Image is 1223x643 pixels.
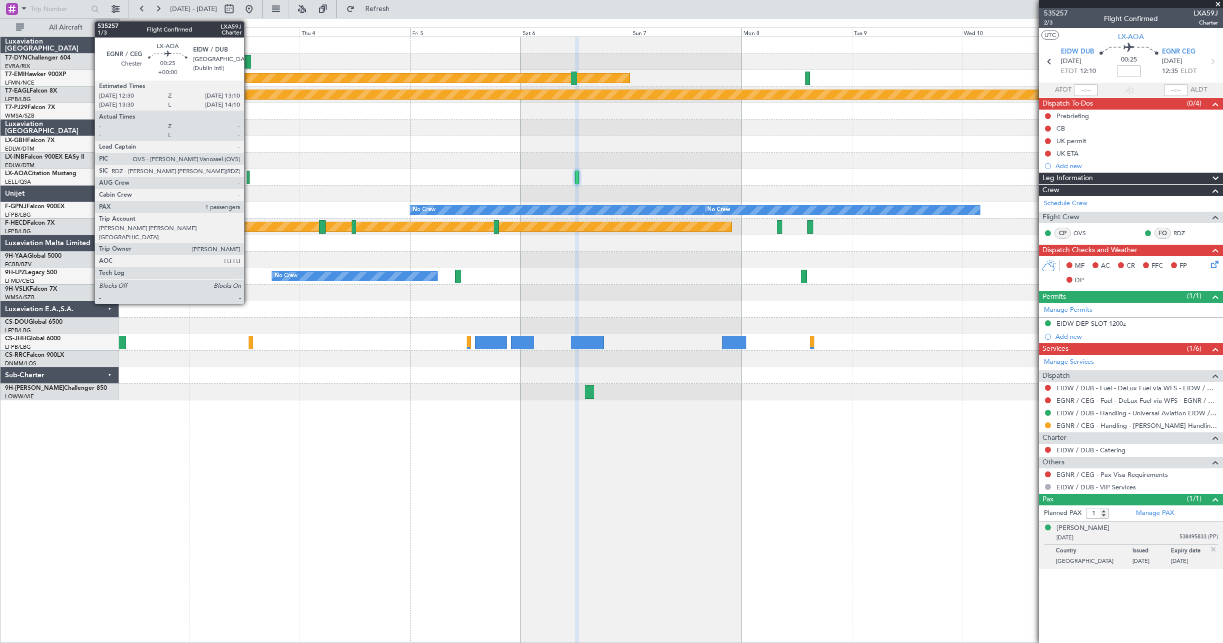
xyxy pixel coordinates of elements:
span: F-GPNJ [5,204,27,210]
a: 9H-VSLKFalcon 7X [5,286,57,292]
a: EGNR / CEG - Pax Visa Requirements [1056,470,1168,479]
a: CS-JHHGlobal 6000 [5,336,61,342]
a: CS-RRCFalcon 900LX [5,352,64,358]
a: 9H-LPZLegacy 500 [5,270,57,276]
a: LFPB/LBG [5,228,31,235]
input: --:-- [1074,84,1098,96]
a: EDLW/DTM [5,162,35,169]
a: EIDW / DUB - Handling - Universal Aviation EIDW / DUB [1056,409,1218,417]
span: Flight Crew [1042,212,1079,223]
div: Tue 2 [79,28,190,37]
a: EIDW / DUB - Fuel - DeLux Fuel via WFS - EIDW / DUB [1056,384,1218,392]
span: Dispatch Checks and Weather [1042,245,1137,256]
a: EGNR / CEG - Handling - [PERSON_NAME] Handling Services EGNR / CEG [1056,421,1218,430]
div: Mon 8 [741,28,852,37]
button: All Aircraft [11,20,109,36]
span: [DATE] [1162,57,1182,67]
button: UTC [1041,31,1059,40]
span: 9H-LPZ [5,270,25,276]
span: ATOT [1055,85,1071,95]
a: LFMD/CEQ [5,277,34,285]
div: Sat 6 [521,28,631,37]
a: 9H-YAAGlobal 5000 [5,253,62,259]
span: [DATE] - [DATE] [170,5,217,14]
span: AC [1101,261,1110,271]
span: Pax [1042,494,1053,505]
a: Manage Permits [1044,305,1092,315]
a: Schedule Crew [1044,199,1087,209]
a: WMSA/SZB [5,112,35,120]
span: 9H-YAA [5,253,28,259]
div: Tue 9 [852,28,962,37]
span: Charter [1042,432,1066,444]
a: T7-PJ29Falcon 7X [5,105,55,111]
a: LFPB/LBG [5,96,31,103]
p: Issued [1132,547,1171,557]
span: T7-EAGL [5,88,30,94]
span: 12:10 [1080,67,1096,77]
div: UK ETA [1056,149,1078,158]
span: CS-RRC [5,352,27,358]
a: CS-DOUGlobal 6500 [5,319,63,325]
span: (1/6) [1187,343,1201,354]
a: LOWW/VIE [5,393,34,400]
span: CR [1126,261,1135,271]
a: LFMN/NCE [5,79,35,87]
span: LX-AOA [5,171,28,177]
span: T7-PJ29 [5,105,28,111]
span: Dispatch To-Dos [1042,98,1093,110]
a: EIDW / DUB - VIP Services [1056,483,1136,491]
span: LX-GBH [5,138,27,144]
p: [GEOGRAPHIC_DATA] [1056,557,1132,567]
a: EIDW / DUB - Catering [1056,446,1125,454]
span: FP [1179,261,1187,271]
span: ETOT [1061,67,1077,77]
a: T7-EAGLFalcon 8X [5,88,57,94]
div: Thu 4 [300,28,410,37]
button: Refresh [342,1,402,17]
div: [DATE] [121,20,138,29]
a: LFPB/LBG [5,327,31,334]
a: LFPB/LBG [5,211,31,219]
a: EGNR / CEG - Fuel - DeLux Fuel via WFS - EGNR / CEG [1056,396,1218,405]
span: 9H-VSLK [5,286,30,292]
a: WMSA/SZB [5,294,35,301]
a: T7-EMIHawker 900XP [5,72,66,78]
span: Charter [1193,19,1218,27]
a: LFPB/LBG [5,343,31,351]
span: ELDT [1180,67,1196,77]
span: Leg Information [1042,173,1093,184]
span: FFC [1151,261,1163,271]
div: No Crew [275,269,298,284]
a: F-HECDFalcon 7X [5,220,55,226]
span: Dispatch [1042,370,1070,382]
a: EVRA/RIX [5,63,30,70]
span: CS-DOU [5,319,29,325]
a: FCBB/BZV [5,261,32,268]
img: close [1209,545,1218,554]
span: All Aircraft [26,24,106,31]
span: [DATE] [1061,57,1081,67]
div: Add new [1055,162,1218,170]
span: Crew [1042,185,1059,196]
span: LXA59J [1193,8,1218,19]
p: Expiry date [1171,547,1209,557]
span: 538495833 (PP) [1179,533,1218,541]
span: DP [1075,276,1084,286]
span: 2/3 [1044,19,1068,27]
div: No Crew [413,203,436,218]
span: T7-DYN [5,55,28,61]
span: (1/1) [1187,493,1201,504]
span: 9H-[PERSON_NAME] [5,385,64,391]
div: Add new [1055,332,1218,341]
span: Refresh [357,6,399,13]
a: EDLW/DTM [5,145,35,153]
a: LX-AOACitation Mustang [5,171,77,177]
div: Fri 5 [410,28,521,37]
label: Planned PAX [1044,508,1081,518]
div: CB [1056,124,1065,133]
span: LX-INB [5,154,25,160]
p: [DATE] [1171,557,1209,567]
a: F-GPNJFalcon 900EX [5,204,65,210]
a: T7-DYNChallenger 604 [5,55,71,61]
